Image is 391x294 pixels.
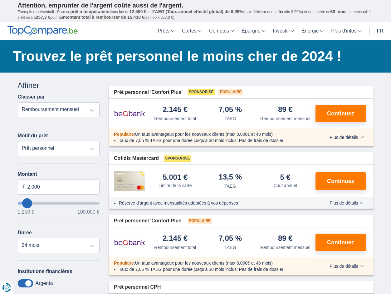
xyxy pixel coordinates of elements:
span: Continuez [327,111,354,116]
button: Plus de détails [325,135,368,140]
button: Continuez [315,105,366,122]
div: Limite de la carte [159,182,192,189]
span: 12.500 € [130,9,147,14]
div: Coût annuel [273,182,297,189]
span: Un taux avantageux pour les nouveaux clients (max 8.000€ et 48 mois) [135,132,273,137]
span: Prêt personnel 'Confort Plus' [114,217,183,225]
div: 2.145 € [163,235,188,243]
span: Plus de détails [330,201,364,205]
span: Sponsorisé [188,89,215,95]
div: Remboursement total [154,115,196,122]
div: 7,05 % [218,235,242,243]
div: : [109,260,316,266]
div: TAEG [224,244,236,251]
span: Prêt personnel CPH [114,284,161,291]
div: TAEG [224,183,236,189]
div: 5 € [280,174,291,181]
li: Taux de 7,05 % TAEG pour une durée jusqu’à 30 mois inclus; Pas de frais de dossier [119,137,311,144]
a: fr [373,22,387,40]
img: pret personnel Cofidis CC [114,171,145,191]
span: 100.000 € [77,210,100,215]
span: Un taux avantageux pour les nouveaux clients (max 8.000€ et 48 mois) [135,261,273,266]
span: Populaire [114,261,134,266]
button: Plus de détails [325,264,368,269]
p: Attention, emprunter de l'argent coûte aussi de l'argent. [18,2,374,9]
span: Plus de détails [330,135,364,139]
label: Argenta [36,281,53,286]
p: Exemple représentatif : Pour un tous but de , un (taux débiteur annuel de 8,99%) et une durée de ... [18,9,374,20]
span: Populaire [218,89,243,95]
div: 89 € [278,106,293,114]
span: Populaire [188,218,212,224]
span: 1.250 € [18,210,34,215]
label: Institutions financières [18,269,72,274]
div: 7,05 % [218,106,242,114]
img: pret personnel Beobank [114,106,145,121]
span: Continuez [327,240,354,245]
div: 13,5 % [218,173,242,182]
a: Investir [269,22,298,40]
a: Cartes [178,22,205,40]
span: € [23,183,26,190]
div: Affiner [18,80,100,91]
button: Plus de détails [325,200,368,205]
div: : [109,131,316,137]
span: Continuez [327,178,354,184]
img: pret personnel Beobank [114,235,145,250]
input: wantToBorrow [18,202,100,205]
span: Cofidis Mastercard [114,155,159,162]
label: Classer par [18,94,45,100]
label: Montant [18,171,100,177]
div: 5.001 € [163,174,188,181]
a: Prêts [154,22,178,40]
span: Prêt personnel 'Confort Plus' [114,89,183,96]
a: Comptes [205,22,238,40]
div: Remboursement mensuel [260,115,310,122]
a: Épargne [238,22,269,40]
div: Remboursement mensuel [260,244,310,251]
label: Durée [18,230,32,236]
li: Réserve d'argent avec mensualités adaptées à vos dépenses [119,200,311,206]
button: Continuez [315,172,366,190]
a: Plus d'infos [327,22,365,40]
li: Taux de 7,05 % TAEG pour une durée jusqu’à 30 mois inclus; Pas de frais de dossier [119,266,311,272]
span: fixe [278,9,286,14]
div: Remboursement total [154,244,196,251]
span: TAEG (Taux annuel effectif global) de 8,99% [153,9,243,14]
div: 89 € [278,235,293,243]
span: 257,3 € [36,15,51,20]
span: montant total à rembourser de 15.438 € [63,15,144,20]
span: 60 mois [330,9,347,14]
span: Plus de détails [330,264,364,268]
div: 2.145 € [163,106,188,114]
div: TAEG [224,115,236,122]
a: Énergie [298,22,327,40]
img: TopCompare [7,26,78,36]
span: prêt à tempérament [70,9,111,14]
label: Motif du prêt [18,133,48,139]
h1: Trouvez le prêt personnel le moins cher de 2024 ! [13,47,374,66]
button: Continuez [315,234,366,251]
span: Sponsorisé [164,155,191,162]
span: Populaire [114,132,134,137]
